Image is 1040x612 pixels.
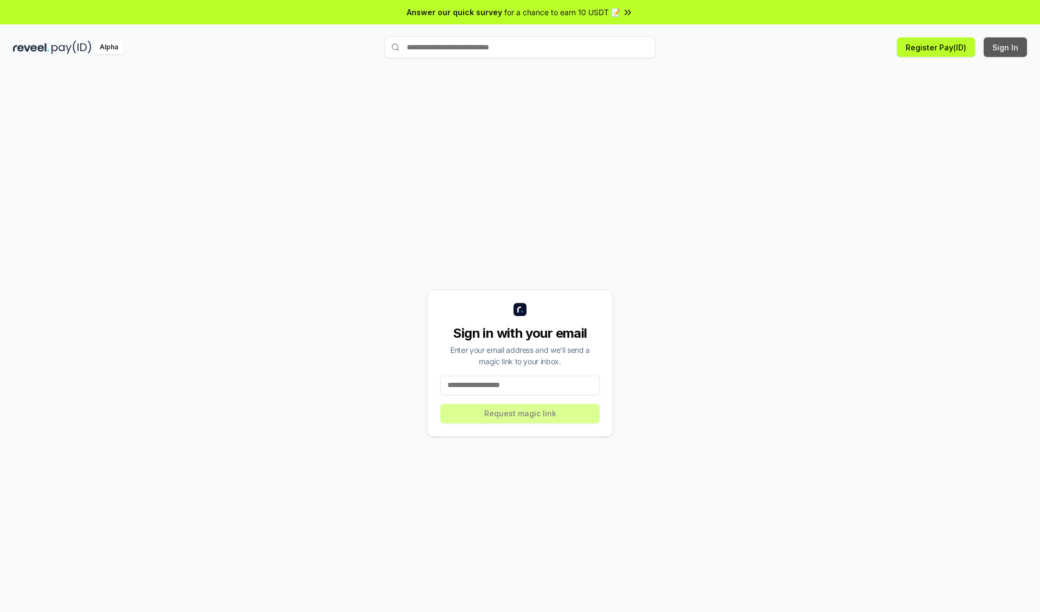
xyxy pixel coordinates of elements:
[984,37,1027,57] button: Sign In
[504,7,620,18] span: for a chance to earn 10 USDT 📝
[440,325,600,342] div: Sign in with your email
[94,41,124,54] div: Alpha
[440,344,600,367] div: Enter your email address and we’ll send a magic link to your inbox.
[897,37,975,57] button: Register Pay(ID)
[13,41,49,54] img: reveel_dark
[407,7,502,18] span: Answer our quick survey
[51,41,92,54] img: pay_id
[513,303,526,316] img: logo_small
